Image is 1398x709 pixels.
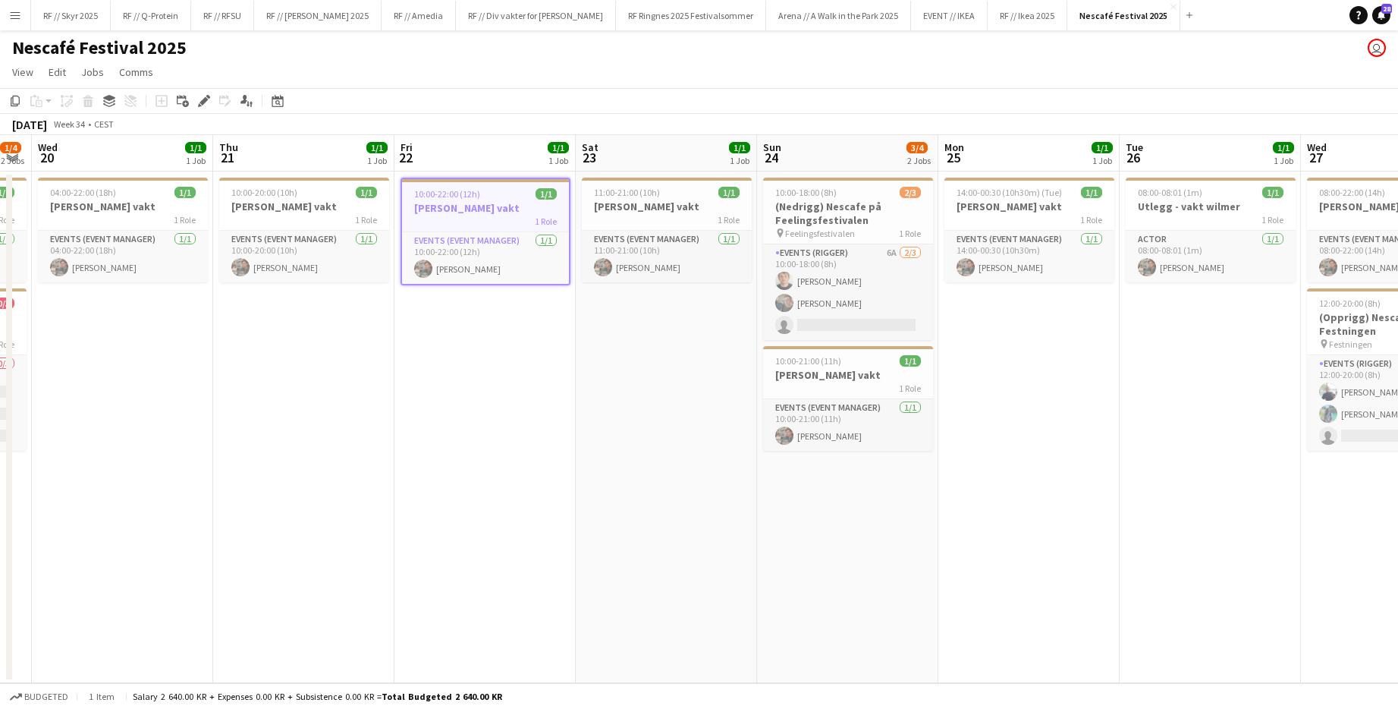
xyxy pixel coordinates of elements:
span: 1/1 [366,142,388,153]
span: 08:00-22:00 (14h) [1319,187,1385,198]
app-card-role: Actor1/108:00-08:01 (1m)[PERSON_NAME] [1126,231,1296,282]
span: 21 [217,149,238,166]
h1: Nescafé Festival 2025 [12,36,187,59]
app-card-role: Events (Event Manager)1/110:00-21:00 (11h)[PERSON_NAME] [763,399,933,451]
app-job-card: 10:00-22:00 (12h)1/1[PERSON_NAME] vakt1 RoleEvents (Event Manager)1/110:00-22:00 (12h)[PERSON_NAME] [401,178,570,285]
span: Budgeted [24,692,68,702]
span: 1/1 [185,142,206,153]
span: 1/1 [900,355,921,367]
h3: (Nedrigg) Nescafe på Feelingsfestivalen [763,200,933,227]
div: 1 Job [1092,155,1112,166]
span: 1 Role [535,216,557,227]
button: RF // [PERSON_NAME] 2025 [254,1,382,30]
button: Budgeted [8,689,71,705]
span: 23 [580,149,598,166]
app-job-card: 10:00-20:00 (10h)1/1[PERSON_NAME] vakt1 RoleEvents (Event Manager)1/110:00-20:00 (10h)[PERSON_NAME] [219,178,389,282]
app-card-role: Events (Event Manager)1/110:00-22:00 (12h)[PERSON_NAME] [402,232,569,284]
app-job-card: 08:00-08:01 (1m)1/1Utlegg - vakt wilmer1 RoleActor1/108:00-08:01 (1m)[PERSON_NAME] [1126,178,1296,282]
a: Comms [113,62,159,82]
app-card-role: Events (Event Manager)1/110:00-20:00 (10h)[PERSON_NAME] [219,231,389,282]
button: RF // Div vakter for [PERSON_NAME] [456,1,616,30]
span: 10:00-21:00 (11h) [775,355,841,367]
span: Edit [49,65,66,79]
span: 1/1 [1081,187,1102,198]
span: 1/1 [1092,142,1113,153]
span: 1 Role [1080,214,1102,225]
h3: Utlegg - vakt wilmer [1126,200,1296,213]
app-job-card: 04:00-22:00 (18h)1/1[PERSON_NAME] vakt1 RoleEvents (Event Manager)1/104:00-22:00 (18h)[PERSON_NAME] [38,178,208,282]
span: 1 Role [1261,214,1283,225]
div: 2 Jobs [907,155,931,166]
div: 1 Job [186,155,206,166]
button: RF // Q-Protein [111,1,191,30]
button: RF // RFSU [191,1,254,30]
span: 10:00-20:00 (10h) [231,187,297,198]
span: 3/4 [906,142,928,153]
h3: [PERSON_NAME] vakt [402,201,569,215]
span: 27 [1305,149,1327,166]
h3: [PERSON_NAME] vakt [582,200,752,213]
span: 25 [942,149,964,166]
span: 1 Role [355,214,377,225]
button: Arena // A Walk in the Park 2025 [766,1,911,30]
span: Fri [401,140,413,154]
span: 1 Role [718,214,740,225]
span: View [12,65,33,79]
span: Wed [1307,140,1327,154]
span: 1 item [83,691,120,702]
span: 12:00-20:00 (8h) [1319,298,1381,309]
span: Week 34 [50,118,88,130]
span: 24 [761,149,781,166]
button: RF // Amedia [382,1,456,30]
app-job-card: 10:00-18:00 (8h)2/3(Nedrigg) Nescafe på Feelingsfestivalen Feelingsfestivalen1 RoleEvents (Rigger... [763,178,933,340]
app-card-role: Events (Rigger)6A2/310:00-18:00 (8h)[PERSON_NAME][PERSON_NAME] [763,244,933,340]
span: Mon [944,140,964,154]
span: 08:00-08:01 (1m) [1138,187,1202,198]
span: Tue [1126,140,1143,154]
span: 04:00-22:00 (18h) [50,187,116,198]
app-card-role: Events (Event Manager)1/104:00-22:00 (18h)[PERSON_NAME] [38,231,208,282]
app-card-role: Events (Event Manager)1/111:00-21:00 (10h)[PERSON_NAME] [582,231,752,282]
span: 1/1 [718,187,740,198]
h3: [PERSON_NAME] vakt [38,200,208,213]
span: 1 Role [899,383,921,394]
app-card-role: Events (Event Manager)1/114:00-00:30 (10h30m)[PERSON_NAME] [944,231,1114,282]
button: RF // Ikea 2025 [988,1,1067,30]
div: 1 Job [1274,155,1293,166]
app-job-card: 10:00-21:00 (11h)1/1[PERSON_NAME] vakt1 RoleEvents (Event Manager)1/110:00-21:00 (11h)[PERSON_NAME] [763,346,933,451]
span: Feelingsfestivalen [785,228,855,239]
h3: [PERSON_NAME] vakt [944,200,1114,213]
span: Wed [38,140,58,154]
span: 28 [1381,4,1392,14]
span: 1/1 [1273,142,1294,153]
span: 14:00-00:30 (10h30m) (Tue) [957,187,1062,198]
span: 26 [1123,149,1143,166]
span: Total Budgeted 2 640.00 KR [382,691,502,702]
span: Sun [763,140,781,154]
span: 2/3 [900,187,921,198]
div: Salary 2 640.00 KR + Expenses 0.00 KR + Subsistence 0.00 KR = [133,691,502,702]
span: 11:00-21:00 (10h) [594,187,660,198]
app-user-avatar: Fredrikke Moland Flesner [1368,39,1386,57]
span: 1/1 [356,187,377,198]
span: 1/1 [174,187,196,198]
div: 1 Job [367,155,387,166]
span: Thu [219,140,238,154]
span: 10:00-18:00 (8h) [775,187,837,198]
span: 1 Role [174,214,196,225]
h3: [PERSON_NAME] vakt [763,368,933,382]
span: 1/1 [1262,187,1283,198]
span: 10:00-22:00 (12h) [414,188,480,200]
span: Sat [582,140,598,154]
span: 20 [36,149,58,166]
button: RF Ringnes 2025 Festivalsommer [616,1,766,30]
div: CEST [94,118,114,130]
div: 14:00-00:30 (10h30m) (Tue)1/1[PERSON_NAME] vakt1 RoleEvents (Event Manager)1/114:00-00:30 (10h30m... [944,178,1114,282]
app-job-card: 11:00-21:00 (10h)1/1[PERSON_NAME] vakt1 RoleEvents (Event Manager)1/111:00-21:00 (10h)[PERSON_NAME] [582,178,752,282]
